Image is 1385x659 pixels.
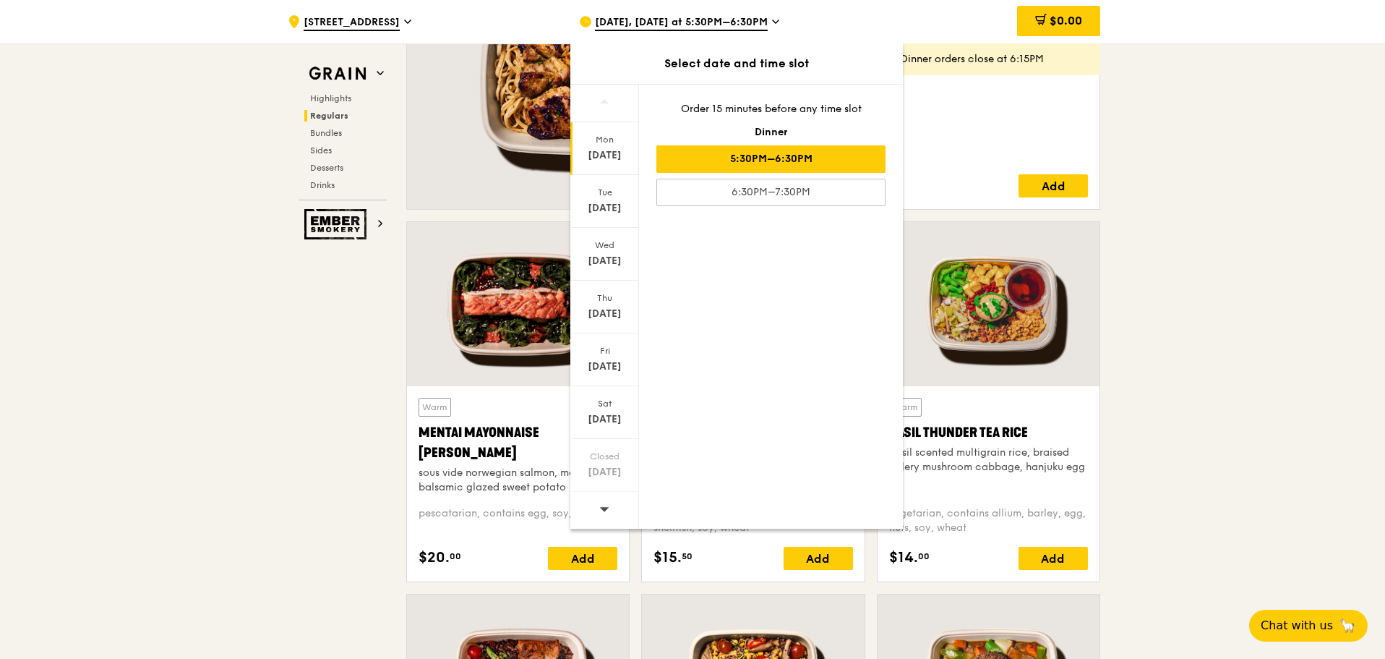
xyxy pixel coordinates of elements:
[573,307,637,321] div: [DATE]
[1339,617,1356,634] span: 🦙
[419,506,617,535] div: pescatarian, contains egg, soy, wheat
[304,61,371,87] img: Grain web logo
[573,254,637,268] div: [DATE]
[682,550,692,562] span: 50
[573,465,637,480] div: [DATE]
[656,145,886,173] div: 5:30PM–6:30PM
[450,550,461,562] span: 00
[784,547,853,570] div: Add
[1050,14,1082,27] span: $0.00
[889,506,1088,535] div: vegetarian, contains allium, barley, egg, nuts, soy, wheat
[656,125,886,140] div: Dinner
[1019,547,1088,570] div: Add
[573,345,637,357] div: Fri
[573,187,637,198] div: Tue
[304,15,400,31] span: [STREET_ADDRESS]
[310,163,343,173] span: Desserts
[653,547,682,569] span: $15.
[310,145,332,156] span: Sides
[656,102,886,116] div: Order 15 minutes before any time slot
[310,128,342,138] span: Bundles
[889,398,922,417] div: Warm
[548,547,617,570] div: Add
[1261,617,1333,634] span: Chat with us
[310,180,335,190] span: Drinks
[310,93,351,103] span: Highlights
[419,466,617,495] div: sous vide norwegian salmon, mentaiko, balsamic glazed sweet potato
[573,239,637,251] div: Wed
[419,422,617,463] div: Mentai Mayonnaise [PERSON_NAME]
[573,201,637,216] div: [DATE]
[573,451,637,462] div: Closed
[573,134,637,145] div: Mon
[419,398,451,417] div: Warm
[573,398,637,409] div: Sat
[573,292,637,304] div: Thu
[570,55,903,72] div: Select date and time slot
[656,179,886,206] div: 6:30PM–7:30PM
[889,446,1088,475] div: basil scented multigrain rice, braised celery mushroom cabbage, hanjuku egg
[304,209,371,239] img: Ember Smokery web logo
[310,111,348,121] span: Regulars
[595,15,768,31] span: [DATE], [DATE] at 5:30PM–6:30PM
[573,360,637,374] div: [DATE]
[573,412,637,427] div: [DATE]
[918,550,930,562] span: 00
[901,52,1089,67] div: Dinner orders close at 6:15PM
[889,422,1088,443] div: Basil Thunder Tea Rice
[1019,174,1088,197] div: Add
[889,547,918,569] span: $14.
[419,547,450,569] span: $20.
[573,148,637,163] div: [DATE]
[1249,610,1368,642] button: Chat with us🦙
